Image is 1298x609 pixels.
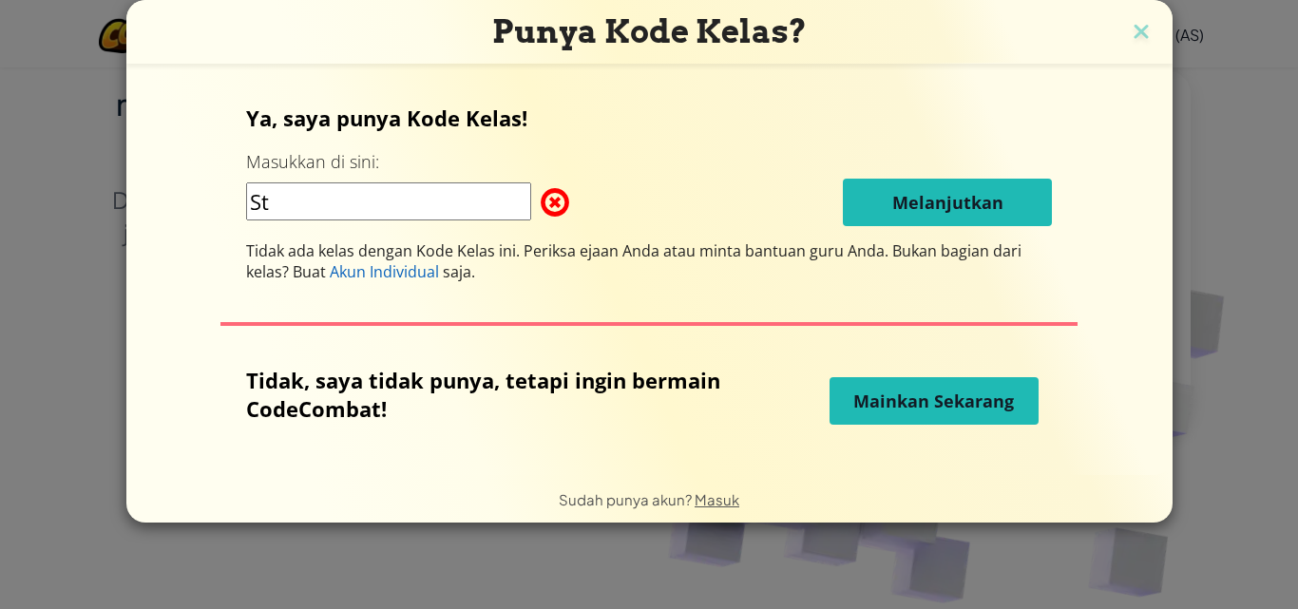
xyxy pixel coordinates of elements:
[695,490,739,508] a: Masuk
[853,390,1014,412] font: Mainkan Sekarang
[246,240,1021,282] font: Bukan bagian dari kelas? Buat
[330,261,439,282] font: Akun Individual
[246,366,720,423] font: Tidak, saya tidak punya, tetapi ingin bermain CodeCombat!
[246,150,379,173] font: Masukkan di sini:
[892,191,1003,214] font: Melanjutkan
[443,261,475,282] font: saja.
[246,104,527,132] font: Ya, saya punya Kode Kelas!
[843,179,1052,226] button: Melanjutkan
[559,490,692,508] font: Sudah punya akun?
[1129,19,1154,48] img: ikon tutup
[246,240,888,261] font: Tidak ada kelas dengan Kode Kelas ini. Periksa ejaan Anda atau minta bantuan guru Anda.
[492,12,807,50] font: Punya Kode Kelas?
[830,377,1039,425] button: Mainkan Sekarang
